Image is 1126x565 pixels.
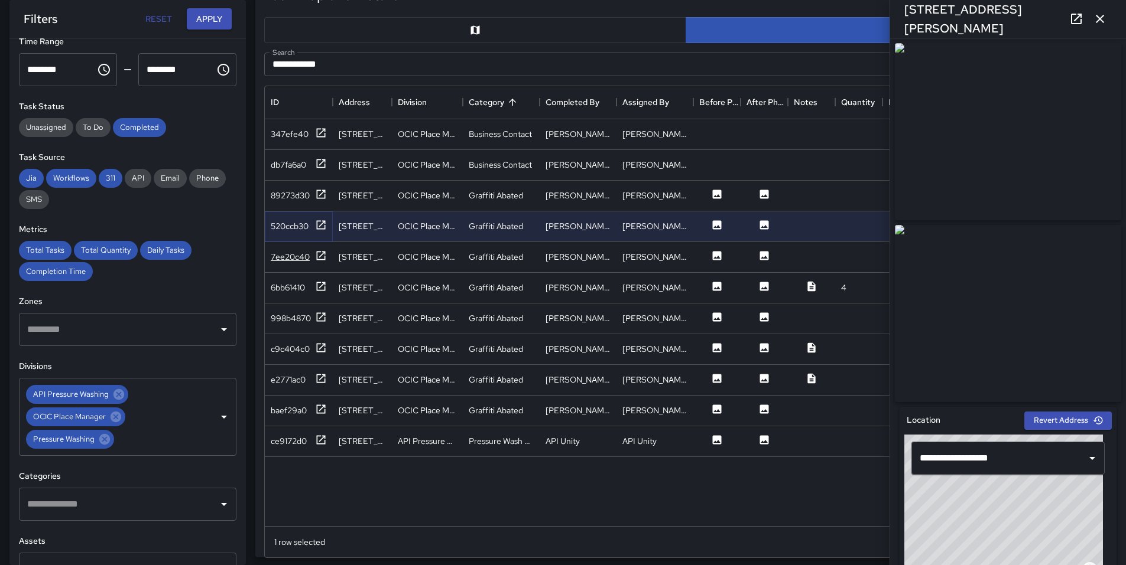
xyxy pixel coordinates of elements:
div: 4 [841,282,846,293]
div: Before Photo [693,86,741,119]
div: API [125,169,151,188]
span: 311 [99,173,122,183]
button: db7fa6a0 [271,158,327,172]
div: 347efe40 [271,128,309,140]
button: Reset [139,8,177,30]
span: API [125,173,151,183]
div: Bakary Milon [546,374,611,386]
div: Graffiti Abated [469,190,523,201]
button: Choose time, selected time is 12:00 AM [92,58,116,81]
h6: Divisions [19,360,236,373]
div: 1038 Webster Street [339,282,386,293]
div: Bakary Milon [546,343,611,355]
div: After Photo [747,86,788,119]
div: Completed By [540,86,616,119]
div: OCIC Place Manager [26,407,125,426]
div: Division [398,86,427,119]
svg: Map [469,24,481,36]
button: 998b4870 [271,311,327,326]
span: Email [154,173,187,183]
div: OCIC Place Manager [398,312,457,324]
div: Quantity [835,86,882,119]
div: API Pressure Washing [398,435,457,447]
div: Category [469,86,504,119]
div: Jia [19,169,44,188]
div: 7ee20c40 [271,251,310,263]
div: Vann Lorm [622,251,687,263]
span: Total Tasks [19,245,72,255]
div: Bakary Milon [622,343,687,355]
button: Open [216,496,232,512]
h6: Metrics [19,223,236,236]
span: To Do [76,122,111,132]
div: Graffiti Abated [469,220,523,232]
div: OCIC Place Manager [398,282,457,293]
h6: Filters [24,9,57,28]
div: Bakary Milon [546,312,611,324]
h6: Time Range [19,35,236,48]
div: Graffiti Abated [469,343,523,355]
span: Total Quantity [74,245,138,255]
div: SMS [19,190,49,209]
h6: Assets [19,535,236,548]
div: 1038 Webster Street [339,343,386,355]
div: OCIC Place Manager [398,251,457,263]
div: Business Contact [469,128,532,140]
button: Map [264,17,686,43]
span: SMS [19,194,49,204]
button: 347efe40 [271,127,327,142]
div: 1038 Webster Street [339,312,386,324]
div: Graffiti Abated [469,374,523,386]
div: Vann Lorm [622,404,687,416]
div: Assigned By [622,86,669,119]
button: Open [216,321,232,338]
span: Completion Time [19,266,93,276]
div: Gerardo Gonzalez [546,159,611,171]
div: Gerardo Gonzalez [622,128,687,140]
div: Bakary Milon [546,282,611,293]
div: OCIC Place Manager [398,343,457,355]
div: Vann Lorm [546,404,611,416]
div: Phone [189,169,226,188]
div: OCIC Place Manager [398,404,457,416]
span: Daily Tasks [140,245,192,255]
div: baef29a0 [271,404,307,416]
div: API Unity [546,435,580,447]
div: Quantity [841,86,875,119]
button: e2771ac0 [271,373,327,387]
div: Gerardo Gonzalez [546,128,611,140]
button: 89273d30 [271,188,327,203]
div: Before Photo [699,86,741,119]
div: Completed [113,118,166,137]
div: Business Contact [469,159,532,171]
span: OCIC Place Manager [26,410,113,423]
button: Table [686,17,1108,43]
h6: Task Source [19,151,236,164]
div: 311 [99,169,122,188]
span: Completed [113,122,166,132]
span: Pressure Washing [26,432,102,446]
div: 1038 Webster Street [339,220,386,232]
div: OCIC Place Manager [398,374,457,386]
span: API Pressure Washing [26,387,116,401]
div: 1038 Webster Street [339,374,386,386]
div: Division [392,86,463,119]
button: Open [216,409,232,425]
button: Choose time, selected time is 11:59 PM [212,58,235,81]
div: Workflows [46,169,96,188]
div: Pressure Wash Block Face [469,435,534,447]
div: e2771ac0 [271,374,306,386]
button: 520ccb30 [271,219,327,234]
div: OCIC Place Manager [398,190,457,201]
button: Sort [504,94,521,110]
div: Unassigned [19,118,73,137]
div: Completion Time [19,262,93,281]
div: Total Tasks [19,241,72,260]
div: 998b4870 [271,312,311,324]
div: Total Quantity [74,241,138,260]
div: Category [463,86,540,119]
div: Completed By [546,86,599,119]
div: Bakary Milon [622,282,687,293]
h6: Task Status [19,100,236,113]
div: Assigned By [616,86,693,119]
